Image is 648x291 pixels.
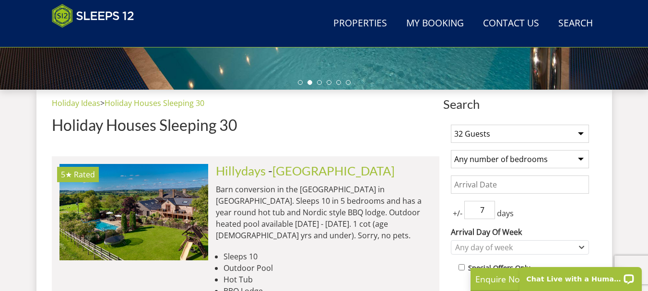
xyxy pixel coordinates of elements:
span: > [100,98,105,108]
span: - [268,163,395,178]
div: Combobox [451,240,589,255]
a: My Booking [402,13,468,35]
p: Barn conversion in the [GEOGRAPHIC_DATA] in [GEOGRAPHIC_DATA]. Sleeps 10 in 5 bedrooms and has a ... [216,184,432,241]
h1: Holiday Houses Sleeping 30 [52,116,439,133]
a: 5★ Rated [59,164,208,260]
a: Properties [330,13,391,35]
span: Search [443,97,597,111]
span: days [495,208,516,219]
iframe: Customer reviews powered by Trustpilot [47,34,148,42]
li: Sleeps 10 [224,251,432,262]
span: +/- [451,208,464,219]
iframe: LiveChat chat widget [513,261,648,291]
a: [GEOGRAPHIC_DATA] [272,163,395,178]
span: Rated [74,169,95,180]
a: Contact Us [479,13,543,35]
label: Special Offers Only [468,263,530,273]
li: Outdoor Pool [224,262,432,274]
p: Enquire Now [475,273,619,285]
a: Hillydays [216,163,266,178]
li: Hot Tub [224,274,432,285]
img: hillydays-holiday-home-accommodation-devon-sleeping-10.original.jpg [59,164,208,260]
input: Arrival Date [451,175,589,194]
div: Any day of week [453,242,577,253]
img: Sleeps 12 [52,4,134,28]
a: Search [554,13,597,35]
span: Hillydays has a 5 star rating under the Quality in Tourism Scheme [61,169,72,180]
label: Arrival Day Of Week [451,226,589,238]
a: Holiday Ideas [52,98,100,108]
a: Holiday Houses Sleeping 30 [105,98,204,108]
